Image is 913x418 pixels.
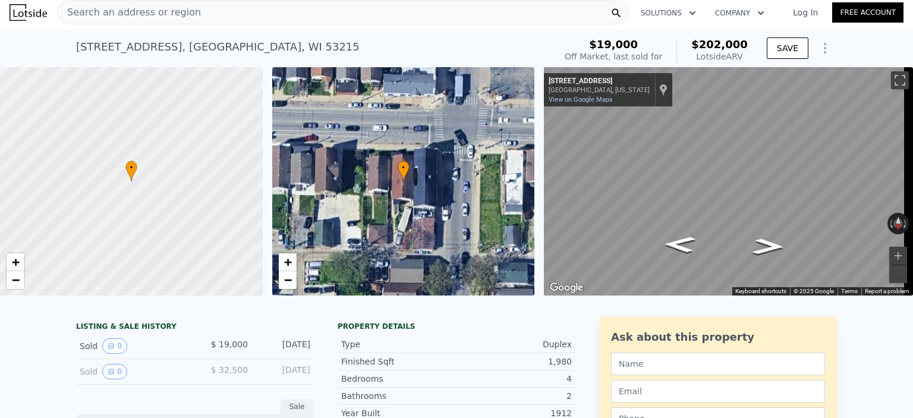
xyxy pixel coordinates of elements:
[341,390,456,402] div: Bathrooms
[284,272,291,287] span: −
[80,364,185,379] div: Sold
[211,365,248,375] span: $ 32,500
[76,322,314,334] div: LISTING & SALE HISTORY
[102,364,127,379] button: View historical data
[76,39,360,55] div: [STREET_ADDRESS] , [GEOGRAPHIC_DATA] , WI 53215
[341,356,456,367] div: Finished Sqft
[903,213,909,234] button: Rotate clockwise
[341,373,456,385] div: Bedrooms
[279,253,297,271] a: Zoom in
[549,96,613,103] a: View on Google Maps
[611,380,825,403] input: Email
[257,338,310,354] div: [DATE]
[80,338,185,354] div: Sold
[7,271,24,289] a: Zoom out
[398,161,410,181] div: •
[794,288,834,294] span: © 2025 Google
[889,265,907,283] button: Zoom out
[547,280,586,296] img: Google
[547,280,586,296] a: Open this area in Google Maps (opens a new window)
[631,2,706,24] button: Solutions
[691,51,748,62] div: Lotside ARV
[589,38,638,51] span: $19,000
[125,162,137,173] span: •
[841,288,858,294] a: Terms
[544,67,913,296] div: Street View
[893,213,903,235] button: Reset the view
[281,399,314,414] div: Sale
[650,232,709,256] path: Go East, W Lincoln Ave
[767,37,808,59] button: SAVE
[456,338,572,350] div: Duplex
[279,271,297,289] a: Zoom out
[12,254,20,269] span: +
[284,254,291,269] span: +
[456,356,572,367] div: 1,980
[887,213,894,234] button: Rotate counterclockwise
[102,338,127,354] button: View historical data
[735,287,786,296] button: Keyboard shortcuts
[889,247,907,265] button: Zoom in
[549,86,650,94] div: [GEOGRAPHIC_DATA], [US_STATE]
[456,390,572,402] div: 2
[544,67,913,296] div: Map
[865,288,909,294] a: Report a problem
[58,5,201,20] span: Search an address or region
[739,235,798,259] path: Go West, W Lincoln Ave
[257,364,310,379] div: [DATE]
[565,51,662,62] div: Off Market, last sold for
[691,38,748,51] span: $202,000
[549,77,650,86] div: [STREET_ADDRESS]
[10,4,47,21] img: Lotside
[611,353,825,375] input: Name
[456,373,572,385] div: 4
[611,329,825,345] div: Ask about this property
[659,83,668,96] a: Show location on map
[706,2,774,24] button: Company
[211,340,248,349] span: $ 19,000
[891,71,909,89] button: Toggle fullscreen view
[7,253,24,271] a: Zoom in
[813,36,837,60] button: Show Options
[341,338,456,350] div: Type
[398,162,410,173] span: •
[12,272,20,287] span: −
[338,322,575,331] div: Property details
[832,2,903,23] a: Free Account
[125,161,137,181] div: •
[779,7,832,18] a: Log In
